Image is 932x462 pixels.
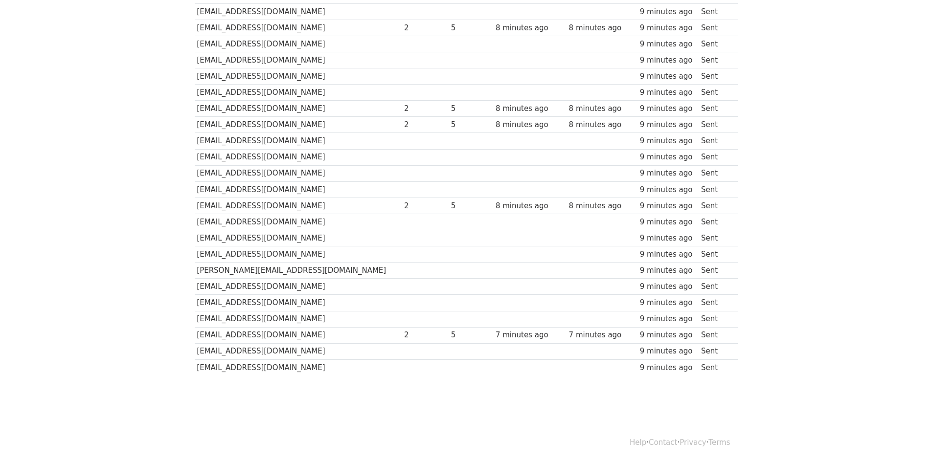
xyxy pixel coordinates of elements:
div: 2 [404,103,446,114]
td: Sent [699,198,732,214]
td: Sent [699,101,732,117]
td: Sent [699,230,732,246]
div: 9 minutes ago [640,22,697,34]
td: [EMAIL_ADDRESS][DOMAIN_NAME] [195,181,402,198]
td: [EMAIL_ADDRESS][DOMAIN_NAME] [195,359,402,375]
div: 8 minutes ago [569,119,636,131]
a: Privacy [680,438,706,447]
td: Sent [699,117,732,133]
td: [EMAIL_ADDRESS][DOMAIN_NAME] [195,68,402,85]
div: 9 minutes ago [640,87,697,98]
div: 9 minutes ago [640,346,697,357]
div: 5 [451,103,491,114]
div: 7 minutes ago [496,330,564,341]
a: Terms [708,438,730,447]
div: 8 minutes ago [496,200,564,212]
td: [EMAIL_ADDRESS][DOMAIN_NAME] [195,133,402,149]
td: [EMAIL_ADDRESS][DOMAIN_NAME] [195,52,402,68]
div: 9 minutes ago [640,39,697,50]
td: [EMAIL_ADDRESS][DOMAIN_NAME] [195,165,402,181]
a: Contact [649,438,677,447]
div: 9 minutes ago [640,55,697,66]
div: 9 minutes ago [640,330,697,341]
td: Sent [699,68,732,85]
td: Sent [699,3,732,20]
td: Sent [699,52,732,68]
div: 2 [404,200,446,212]
div: 9 minutes ago [640,297,697,308]
div: 2 [404,119,446,131]
td: [EMAIL_ADDRESS][DOMAIN_NAME] [195,20,402,36]
div: 9 minutes ago [640,200,697,212]
td: [EMAIL_ADDRESS][DOMAIN_NAME] [195,149,402,165]
td: [EMAIL_ADDRESS][DOMAIN_NAME] [195,230,402,246]
td: Sent [699,327,732,343]
div: 9 minutes ago [640,119,697,131]
div: 9 minutes ago [640,217,697,228]
div: 9 minutes ago [640,103,697,114]
td: Sent [699,295,732,311]
div: 2 [404,330,446,341]
div: 9 minutes ago [640,152,697,163]
div: 5 [451,330,491,341]
td: Sent [699,20,732,36]
div: 9 minutes ago [640,362,697,374]
div: 9 minutes ago [640,135,697,147]
td: Sent [699,85,732,101]
td: [EMAIL_ADDRESS][DOMAIN_NAME] [195,101,402,117]
td: [EMAIL_ADDRESS][DOMAIN_NAME] [195,3,402,20]
td: [EMAIL_ADDRESS][DOMAIN_NAME] [195,214,402,230]
td: Sent [699,214,732,230]
div: 5 [451,22,491,34]
td: [PERSON_NAME][EMAIL_ADDRESS][DOMAIN_NAME] [195,263,402,279]
div: 9 minutes ago [640,168,697,179]
div: 8 minutes ago [569,200,636,212]
td: Sent [699,343,732,359]
div: 9 minutes ago [640,184,697,196]
td: Sent [699,181,732,198]
td: [EMAIL_ADDRESS][DOMAIN_NAME] [195,36,402,52]
div: 9 minutes ago [640,6,697,18]
div: 8 minutes ago [569,103,636,114]
td: [EMAIL_ADDRESS][DOMAIN_NAME] [195,327,402,343]
td: [EMAIL_ADDRESS][DOMAIN_NAME] [195,246,402,263]
td: Sent [699,149,732,165]
div: 9 minutes ago [640,71,697,82]
td: Sent [699,165,732,181]
div: 8 minutes ago [569,22,636,34]
div: 9 minutes ago [640,281,697,292]
td: [EMAIL_ADDRESS][DOMAIN_NAME] [195,198,402,214]
td: [EMAIL_ADDRESS][DOMAIN_NAME] [195,279,402,295]
td: Sent [699,263,732,279]
div: 9 minutes ago [640,313,697,325]
td: Sent [699,311,732,327]
td: [EMAIL_ADDRESS][DOMAIN_NAME] [195,117,402,133]
div: 9 minutes ago [640,233,697,244]
td: Sent [699,246,732,263]
div: 9 minutes ago [640,249,697,260]
div: 9 minutes ago [640,265,697,276]
td: Sent [699,359,732,375]
div: 8 minutes ago [496,119,564,131]
a: Help [630,438,646,447]
div: 5 [451,200,491,212]
div: 5 [451,119,491,131]
div: 2 [404,22,446,34]
td: [EMAIL_ADDRESS][DOMAIN_NAME] [195,311,402,327]
div: 7 minutes ago [569,330,636,341]
div: 8 minutes ago [496,22,564,34]
td: [EMAIL_ADDRESS][DOMAIN_NAME] [195,85,402,101]
td: Sent [699,279,732,295]
td: [EMAIL_ADDRESS][DOMAIN_NAME] [195,295,402,311]
td: Sent [699,133,732,149]
div: 8 minutes ago [496,103,564,114]
td: Sent [699,36,732,52]
td: [EMAIL_ADDRESS][DOMAIN_NAME] [195,343,402,359]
